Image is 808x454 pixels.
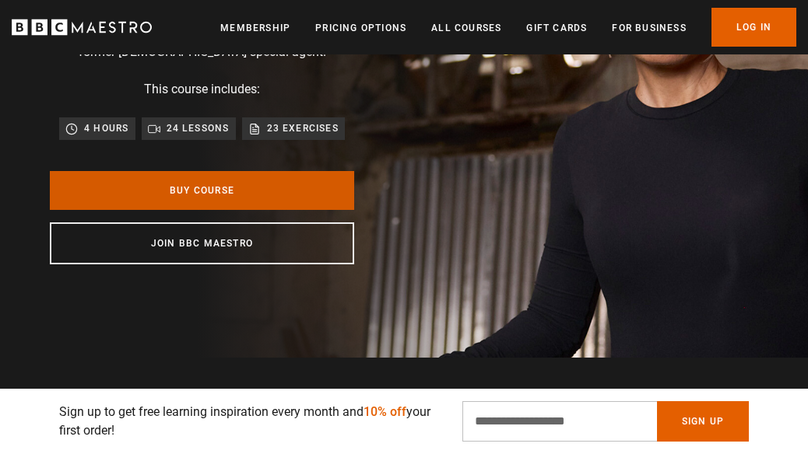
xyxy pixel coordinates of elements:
a: For business [612,20,686,36]
a: Pricing Options [315,20,406,36]
p: 23 exercises [267,120,339,136]
a: Membership [220,20,290,36]
p: 4 hours [84,120,128,136]
a: Gift Cards [526,20,587,36]
p: This course includes: [144,80,260,99]
button: Sign Up [657,401,749,442]
svg: BBC Maestro [12,16,152,39]
a: Log In [711,8,796,47]
span: 10% off [364,404,406,419]
nav: Primary [220,8,796,47]
a: All Courses [431,20,501,36]
a: Join BBC Maestro [50,222,354,264]
a: Buy Course [50,171,354,210]
p: Sign up to get free learning inspiration every month and your first order! [59,403,444,440]
p: 24 lessons [167,120,230,136]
